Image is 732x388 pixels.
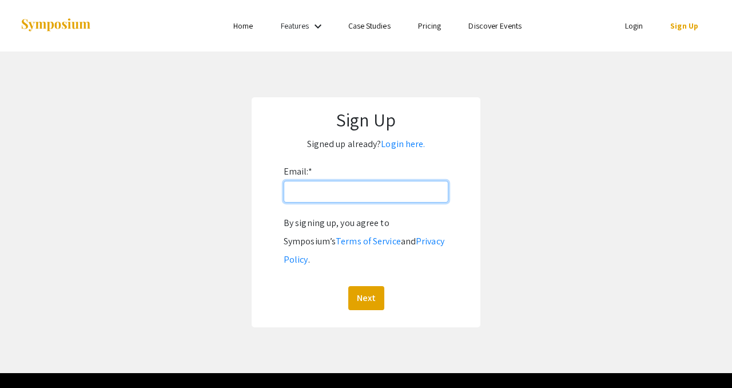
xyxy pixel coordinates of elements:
h1: Sign Up [263,109,469,130]
p: Signed up already? [263,135,469,153]
a: Case Studies [348,21,391,31]
a: Discover Events [468,21,522,31]
a: Pricing [418,21,441,31]
a: Privacy Policy [284,235,444,266]
a: Home [233,21,253,31]
mat-icon: Expand Features list [311,19,325,33]
a: Terms of Service [336,235,401,247]
a: Login [625,21,643,31]
label: Email: [284,163,312,181]
div: By signing up, you agree to Symposium’s and . [284,214,448,269]
a: Sign Up [670,21,698,31]
iframe: Chat [9,336,49,379]
img: Symposium by ForagerOne [20,18,91,33]
button: Next [348,286,384,310]
a: Features [281,21,309,31]
a: Login here. [381,138,425,150]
